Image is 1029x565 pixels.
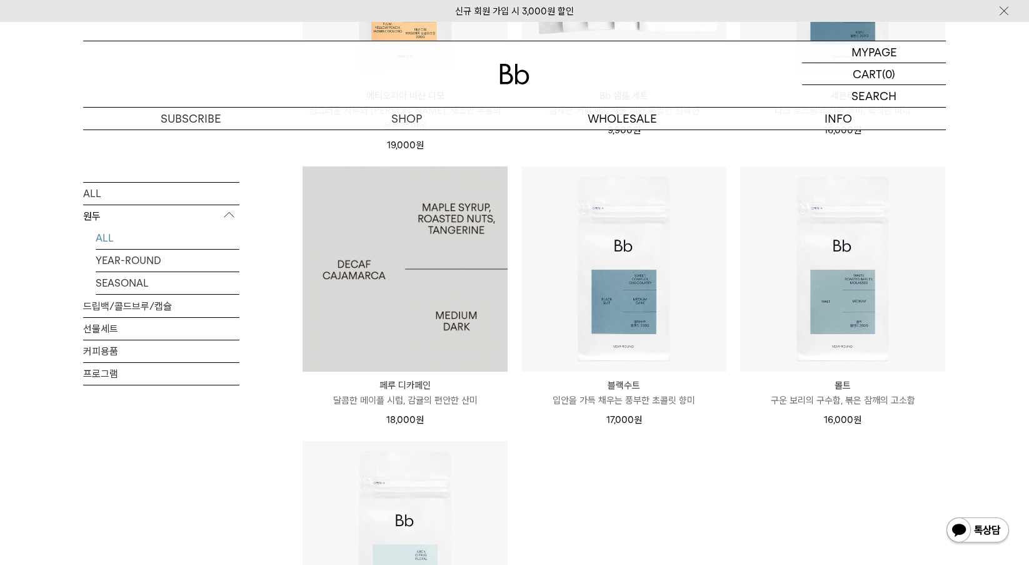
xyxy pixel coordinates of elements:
a: SUBSCRIBE [83,108,299,130]
p: 달콤한 메이플 시럽, 감귤의 편안한 산미 [303,393,508,408]
span: 원 [853,125,861,136]
a: SHOP [299,108,514,130]
p: 페루 디카페인 [303,378,508,393]
p: 원두 [83,205,239,227]
p: 블랙수트 [521,378,726,393]
img: 블랙수트 [521,166,726,372]
span: 원 [416,140,424,151]
a: 페루 디카페인 달콤한 메이플 시럽, 감귤의 편안한 산미 [303,378,508,408]
span: 17,000 [606,414,642,425]
span: 18,000 [386,414,424,425]
img: 로고 [499,64,530,84]
a: MYPAGE [802,41,946,63]
span: 16,000 [824,125,861,136]
span: 원 [633,125,641,136]
a: 선물세트 [83,317,239,339]
p: INFO [730,108,946,130]
span: 19,000 [387,140,424,151]
a: 신규 회원 가입 시 3,000원 할인 [455,6,574,17]
a: 몰트 구운 보리의 구수함, 볶은 참깨의 고소함 [740,378,945,408]
a: 커피용품 [83,340,239,362]
span: 16,000 [824,414,861,425]
img: 1000000082_add2_057.jpg [303,166,508,372]
p: 입안을 가득 채우는 풍부한 초콜릿 향미 [521,393,726,408]
span: 원 [634,414,642,425]
a: 페루 디카페인 [303,166,508,372]
p: 몰트 [740,378,945,393]
a: CART (0) [802,63,946,85]
a: ALL [83,182,239,204]
span: 원 [416,414,424,425]
a: ALL [96,227,239,248]
p: WHOLESALE [514,108,730,130]
p: (0) [882,63,895,84]
p: SEARCH [851,85,896,107]
p: MYPAGE [851,41,897,63]
img: 카카오톡 채널 1:1 채팅 버튼 [945,516,1010,546]
span: 9,900 [608,125,641,136]
p: CART [853,63,882,84]
a: 블랙수트 입안을 가득 채우는 풍부한 초콜릿 향미 [521,378,726,408]
a: YEAR-ROUND [96,249,239,271]
a: SEASONAL [96,272,239,293]
a: 드립백/콜드브루/캡슐 [83,295,239,317]
span: 원 [853,414,861,425]
img: 몰트 [740,166,945,372]
a: 프로그램 [83,362,239,384]
p: 구운 보리의 구수함, 볶은 참깨의 고소함 [740,393,945,408]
